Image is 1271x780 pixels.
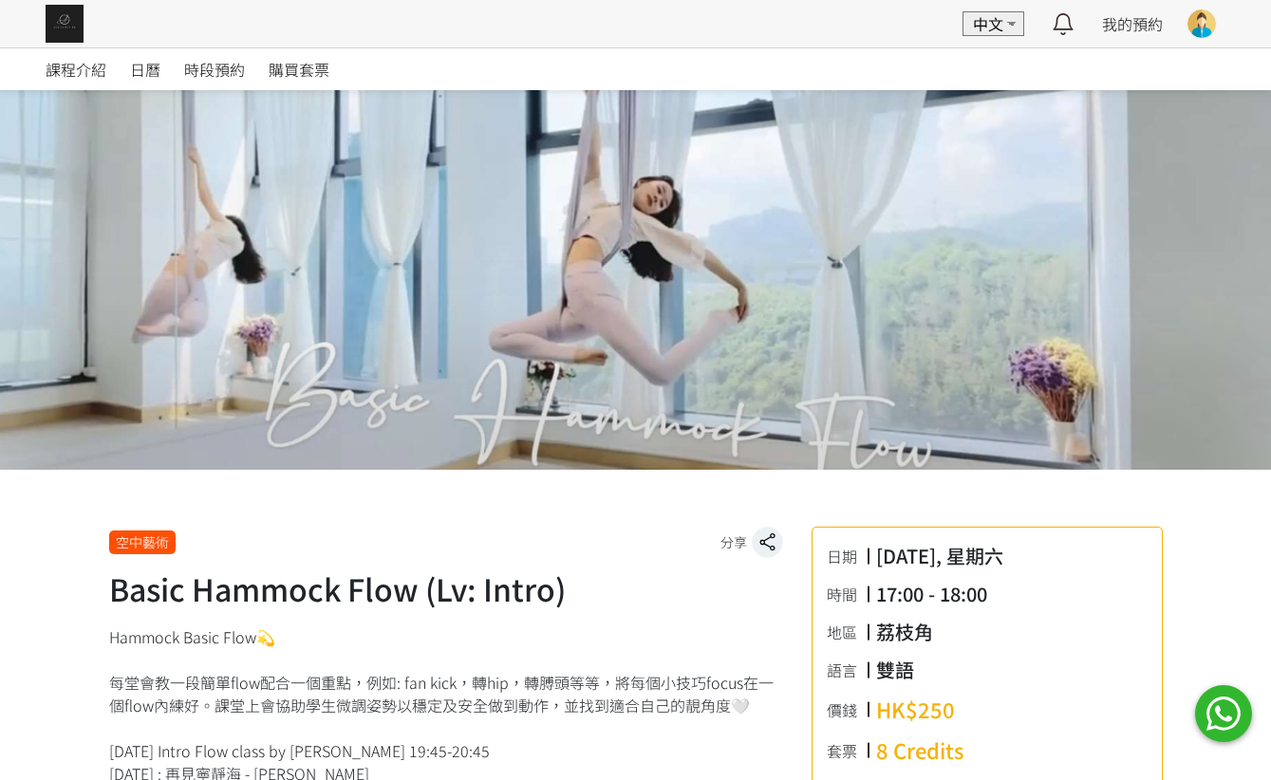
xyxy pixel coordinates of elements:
[827,739,867,762] div: 套票
[827,698,867,721] div: 價錢
[184,58,245,81] span: 時段預約
[827,545,867,567] div: 日期
[827,621,867,643] div: 地區
[46,48,106,90] a: 課程介紹
[876,656,914,684] div: 雙語
[876,618,933,646] div: 荔枝角
[827,583,867,605] div: 時間
[46,5,84,43] img: img_61c0148bb0266
[184,48,245,90] a: 時段預約
[130,58,160,81] span: 日曆
[130,48,160,90] a: 日曆
[1102,12,1163,35] a: 我的預約
[269,48,329,90] a: 購買套票
[720,532,747,552] span: 分享
[876,580,987,608] div: 17:00 - 18:00
[827,659,867,681] div: 語言
[109,566,783,611] h1: Basic Hammock Flow (Lv: Intro)
[269,58,329,81] span: 購買套票
[876,694,955,725] div: HK$250
[109,530,176,554] div: 空中藝術
[876,734,964,766] div: 8 Credits
[876,542,1003,570] div: [DATE], 星期六
[46,58,106,81] span: 課程介紹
